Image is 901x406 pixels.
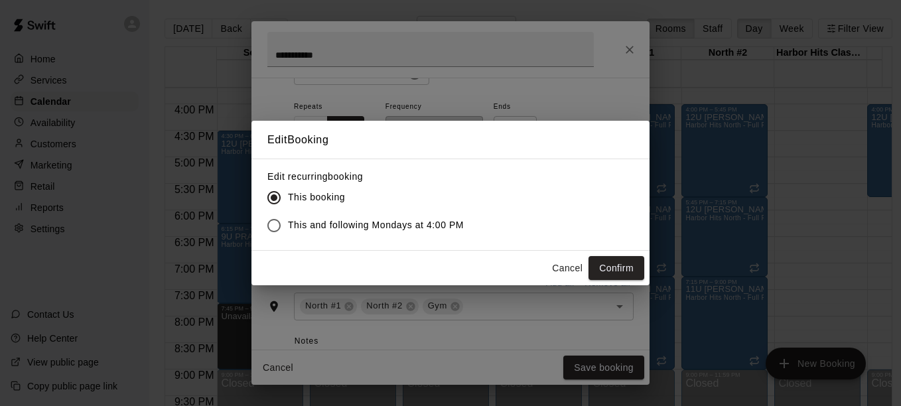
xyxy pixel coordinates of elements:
[288,218,464,232] span: This and following Mondays at 4:00 PM
[288,190,345,204] span: This booking
[589,256,644,281] button: Confirm
[251,121,650,159] h2: Edit Booking
[546,256,589,281] button: Cancel
[267,170,474,183] label: Edit recurring booking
